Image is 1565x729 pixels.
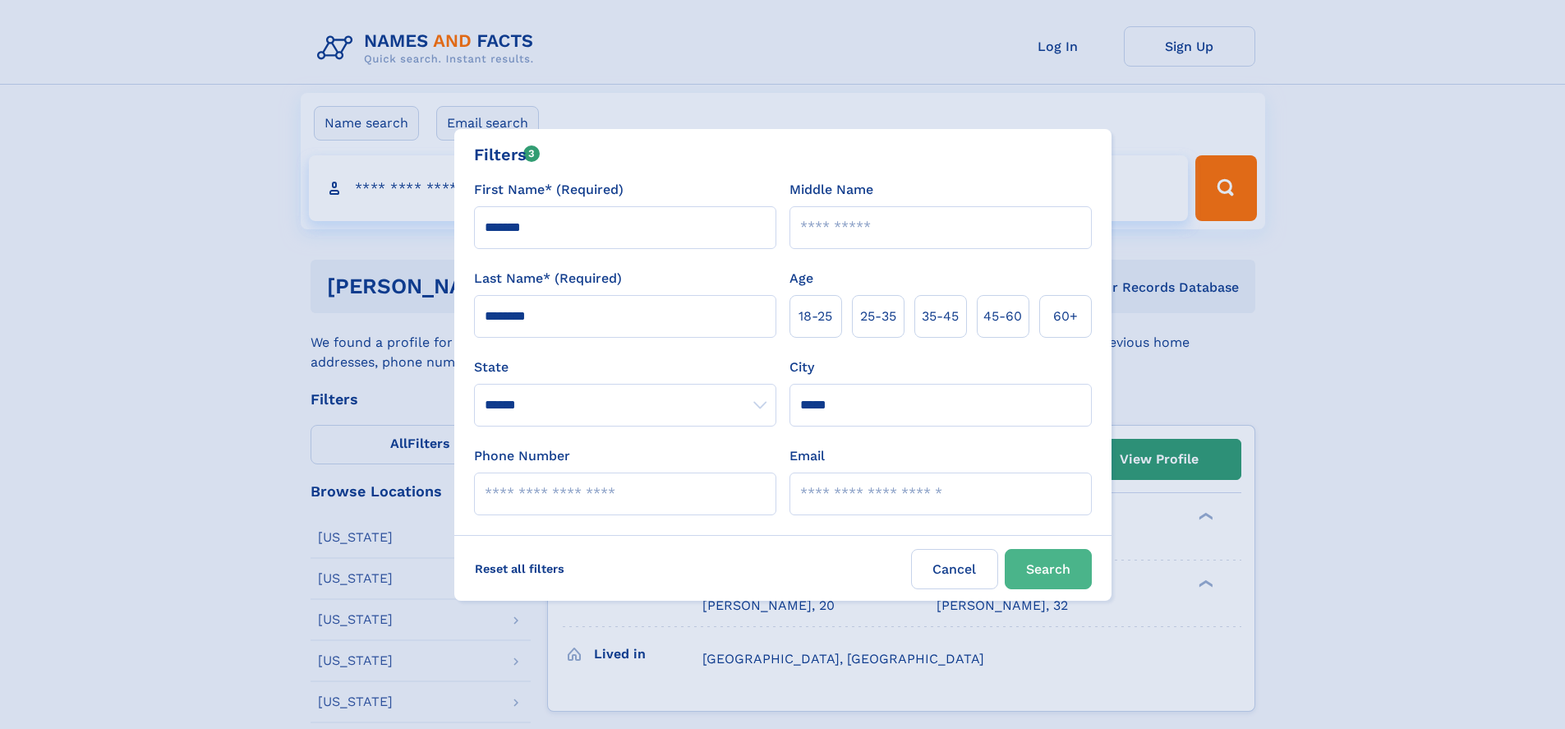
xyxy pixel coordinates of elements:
label: Cancel [911,549,998,589]
span: 45‑60 [983,307,1022,326]
span: 25‑35 [860,307,896,326]
label: Email [789,446,825,466]
label: Phone Number [474,446,570,466]
span: 60+ [1053,307,1078,326]
label: Middle Name [789,180,873,200]
div: Filters [474,142,541,167]
label: First Name* (Required) [474,180,624,200]
button: Search [1005,549,1092,589]
label: City [789,358,814,377]
label: Reset all filters [464,549,575,588]
label: Last Name* (Required) [474,269,622,288]
label: State [474,358,776,377]
span: 18‑25 [799,307,832,326]
span: 35‑45 [922,307,959,326]
label: Age [789,269,813,288]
